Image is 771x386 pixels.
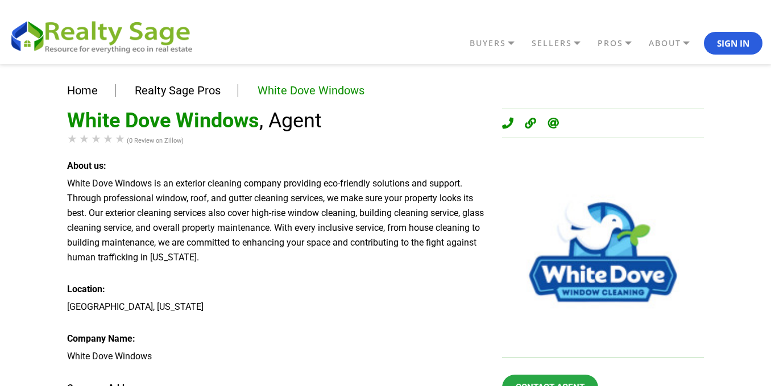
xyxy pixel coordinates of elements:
div: White Dove Windows is an exterior cleaning company providing eco-friendly solutions and support. ... [67,176,485,265]
a: White Dove Windows [258,84,364,97]
a: ABOUT [646,34,704,53]
a: Realty Sage Pros [135,84,221,97]
a: Home [67,84,98,97]
img: REALTY SAGE [9,17,202,55]
div: White Dove Windows [67,349,485,364]
button: Sign In [704,32,762,55]
div: [GEOGRAPHIC_DATA], [US_STATE] [67,300,485,314]
a: PROS [595,34,646,53]
h1: White Dove Windows [67,109,485,132]
div: Company Name: [67,331,485,346]
div: Location: [67,282,485,297]
img: White Dove Windows [502,147,704,348]
a: BUYERS [467,34,529,53]
div: About us: [67,159,485,173]
a: SELLERS [529,34,595,53]
span: , Agent [259,109,322,132]
div: (0 Review on Zillow) [67,133,485,148]
div: Rating of this product is 0 out of 5. [67,133,127,144]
